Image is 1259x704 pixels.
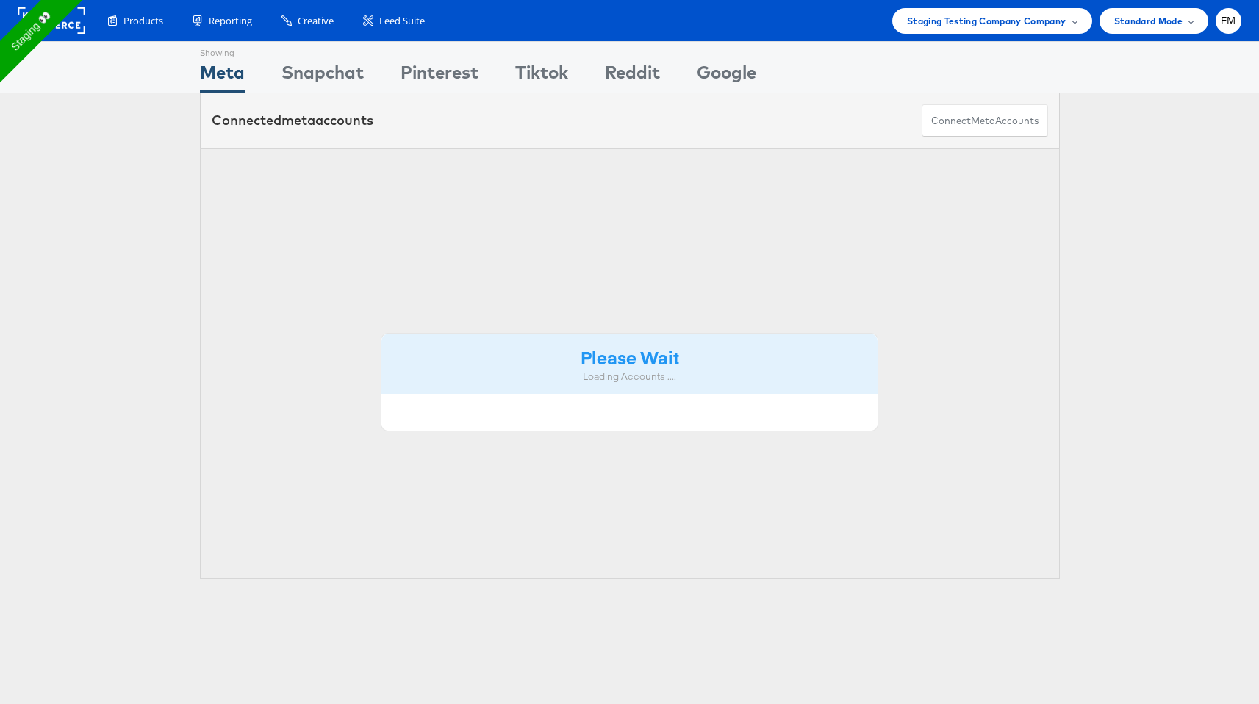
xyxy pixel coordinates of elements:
div: Meta [200,60,245,93]
div: Loading Accounts .... [392,370,867,384]
div: Tiktok [515,60,568,93]
span: Feed Suite [379,14,425,28]
div: Connected accounts [212,111,373,130]
strong: Please Wait [581,345,679,369]
div: Reddit [605,60,660,93]
div: Google [697,60,756,93]
span: Creative [298,14,334,28]
span: Standard Mode [1114,13,1183,29]
div: Snapchat [281,60,364,93]
span: Staging Testing Company Company [907,13,1066,29]
span: Products [123,14,163,28]
button: ConnectmetaAccounts [922,104,1048,137]
div: Showing [200,42,245,60]
span: FM [1221,16,1236,26]
span: meta [971,114,995,128]
div: Pinterest [401,60,478,93]
span: Reporting [209,14,252,28]
span: meta [281,112,315,129]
